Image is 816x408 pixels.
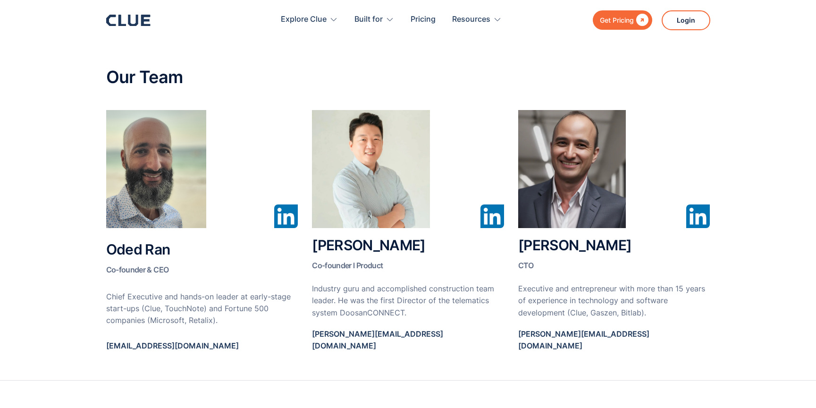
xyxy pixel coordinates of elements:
[312,328,504,361] a: [PERSON_NAME][EMAIL_ADDRESS][DOMAIN_NAME]
[411,5,436,34] a: Pricing
[646,276,816,408] iframe: Chat Widget
[480,204,504,228] img: Linked In Icon
[600,14,634,26] div: Get Pricing
[312,328,504,352] p: [PERSON_NAME][EMAIL_ADDRESS][DOMAIN_NAME]
[354,5,394,34] div: Built for
[518,110,626,228] img: Rodrigo Mendez Clue Insights
[518,261,533,270] span: CTO
[312,261,383,270] span: Co-founder l Product
[634,14,648,26] div: 
[662,10,710,30] a: Login
[106,291,298,327] p: Chief Executive and hands-on leader at early-stage start-ups (Clue, TouchNote) and Fortune 500 co...
[452,5,502,34] div: Resources
[354,5,383,34] div: Built for
[106,242,298,278] h2: Oded Ran
[452,5,490,34] div: Resources
[281,5,338,34] div: Explore Clue
[312,283,504,319] p: Industry guru and accomplished construction team leader. He was the first Director of the telemat...
[106,340,298,361] a: [EMAIL_ADDRESS][DOMAIN_NAME]
[312,110,430,228] img: Jayden Change Clue Insights
[518,283,710,319] p: Executive and entrepreneur with more than 15 years of experience in technology and software devel...
[593,10,652,30] a: Get Pricing
[106,110,206,228] img: Oded Ran Clue Insights CEO
[518,328,710,361] a: [PERSON_NAME][EMAIL_ADDRESS][DOMAIN_NAME]
[686,204,710,228] img: Linked In Icon
[518,238,710,273] h2: [PERSON_NAME]
[106,340,298,352] p: [EMAIL_ADDRESS][DOMAIN_NAME]
[106,265,169,274] span: Co-founder & CEO
[281,5,327,34] div: Explore Clue
[518,328,710,352] p: [PERSON_NAME][EMAIL_ADDRESS][DOMAIN_NAME]
[106,68,710,87] h2: Our Team
[312,238,504,273] h2: [PERSON_NAME]
[274,204,298,228] img: Linked In Icon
